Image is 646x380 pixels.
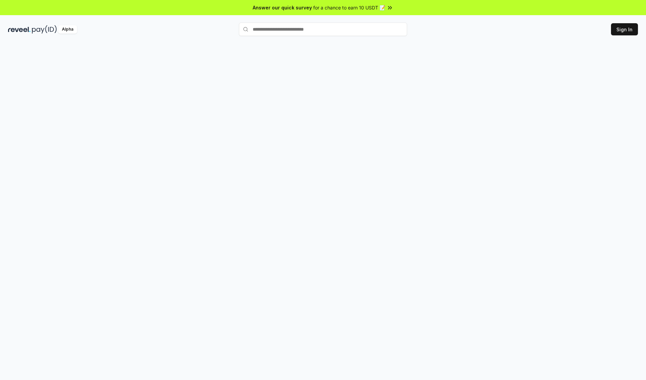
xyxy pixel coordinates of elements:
img: reveel_dark [8,25,31,34]
img: pay_id [32,25,57,34]
span: for a chance to earn 10 USDT 📝 [313,4,385,11]
button: Sign In [611,23,638,35]
span: Answer our quick survey [253,4,312,11]
div: Alpha [58,25,77,34]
